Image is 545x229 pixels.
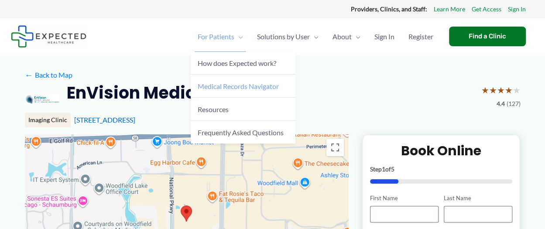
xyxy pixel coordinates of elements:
[74,116,135,124] a: [STREET_ADDRESS]
[374,21,394,52] span: Sign In
[367,21,401,52] a: Sign In
[25,113,71,127] div: Imaging Clinic
[401,21,440,52] a: Register
[191,98,295,121] a: Resources
[198,21,234,52] span: For Patients
[481,82,489,98] span: ★
[449,27,526,46] a: Find a Clinic
[351,5,427,13] strong: Providers, Clinics, and Staff:
[472,3,501,15] a: Get Access
[497,98,505,109] span: 4.4
[408,21,433,52] span: Register
[370,142,513,159] h2: Book Online
[25,71,33,79] span: ←
[250,21,326,52] a: Solutions by UserMenu Toggle
[191,52,295,75] a: How does Expected work?
[332,21,352,52] span: About
[191,21,250,52] a: For PatientsMenu Toggle
[370,194,439,202] label: First Name
[310,21,319,52] span: Menu Toggle
[326,21,367,52] a: AboutMenu Toggle
[352,21,360,52] span: Menu Toggle
[234,21,243,52] span: Menu Toggle
[67,82,288,103] h2: EnVision Medical Imaging
[191,75,295,98] a: Medical Records Navigator
[434,3,465,15] a: Learn More
[497,82,505,98] span: ★
[257,21,310,52] span: Solutions by User
[191,21,440,52] nav: Primary Site Navigation
[198,128,284,137] span: Frequently Asked Questions
[505,82,513,98] span: ★
[198,105,229,113] span: Resources
[370,166,513,172] p: Step of
[11,25,86,48] img: Expected Healthcare Logo - side, dark font, small
[507,98,521,109] span: (127)
[382,165,385,173] span: 1
[391,165,394,173] span: 5
[198,82,279,90] span: Medical Records Navigator
[191,121,295,144] a: Frequently Asked Questions
[326,139,344,156] button: Toggle fullscreen view
[198,59,276,67] span: How does Expected work?
[489,82,497,98] span: ★
[513,82,521,98] span: ★
[444,194,512,202] label: Last Name
[508,3,526,15] a: Sign In
[25,68,72,82] a: ←Back to Map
